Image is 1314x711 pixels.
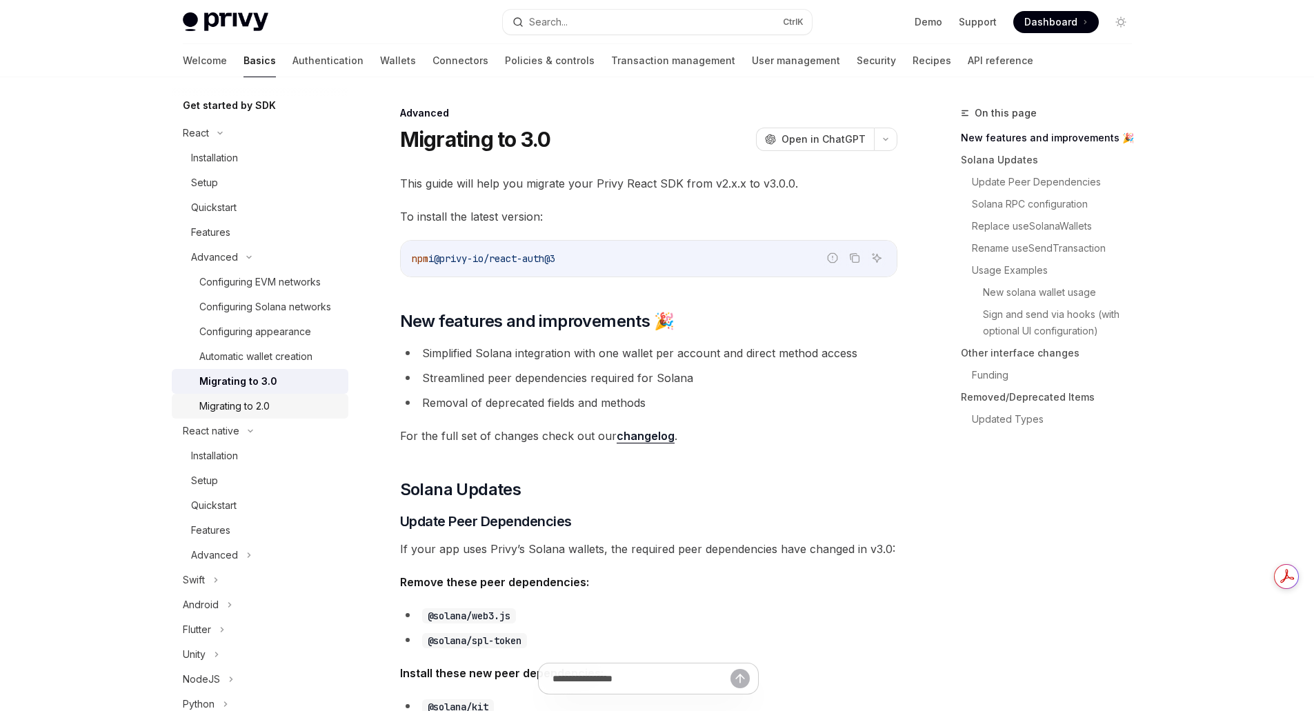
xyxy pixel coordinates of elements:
[428,252,434,265] span: i
[400,127,551,152] h1: Migrating to 3.0
[752,44,840,77] a: User management
[183,125,209,141] div: React
[961,386,1143,408] a: Removed/Deprecated Items
[782,132,866,146] span: Open in ChatGPT
[191,249,238,266] div: Advanced
[172,220,348,245] a: Features
[172,344,348,369] a: Automatic wallet creation
[191,448,238,464] div: Installation
[617,429,675,443] a: changelog
[422,633,527,648] code: @solana/spl-token
[422,608,516,623] code: @solana/web3.js
[172,319,348,344] a: Configuring appearance
[975,105,1037,121] span: On this page
[529,14,568,30] div: Search...
[913,44,951,77] a: Recipes
[972,171,1143,193] a: Update Peer Dependencies
[199,299,331,315] div: Configuring Solana networks
[183,12,268,32] img: light logo
[199,348,312,365] div: Automatic wallet creation
[783,17,804,28] span: Ctrl K
[434,252,555,265] span: @privy-io/react-auth@3
[172,195,348,220] a: Quickstart
[172,518,348,543] a: Features
[172,443,348,468] a: Installation
[846,249,864,267] button: Copy the contents from the code block
[183,44,227,77] a: Welcome
[983,303,1143,342] a: Sign and send via hooks (with optional UI configuration)
[183,572,205,588] div: Swift
[191,199,237,216] div: Quickstart
[400,343,897,363] li: Simplified Solana integration with one wallet per account and direct method access
[412,252,428,265] span: npm
[868,249,886,267] button: Ask AI
[824,249,842,267] button: Report incorrect code
[191,224,230,241] div: Features
[400,539,897,559] span: If your app uses Privy’s Solana wallets, the required peer dependencies have changed in v3.0:
[199,373,277,390] div: Migrating to 3.0
[400,575,589,589] strong: Remove these peer dependencies:
[191,472,218,489] div: Setup
[172,170,348,195] a: Setup
[183,671,220,688] div: NodeJS
[400,512,572,531] span: Update Peer Dependencies
[961,149,1143,171] a: Solana Updates
[191,150,238,166] div: Installation
[503,10,812,34] button: Search...CtrlK
[400,207,897,226] span: To install the latest version:
[172,270,348,294] a: Configuring EVM networks
[191,522,230,539] div: Features
[1013,11,1099,33] a: Dashboard
[172,146,348,170] a: Installation
[505,44,595,77] a: Policies & controls
[172,468,348,493] a: Setup
[172,369,348,394] a: Migrating to 3.0
[183,97,276,114] h5: Get started by SDK
[400,368,897,388] li: Streamlined peer dependencies required for Solana
[199,323,311,340] div: Configuring appearance
[292,44,364,77] a: Authentication
[730,669,750,688] button: Send message
[972,193,1143,215] a: Solana RPC configuration
[183,621,211,638] div: Flutter
[243,44,276,77] a: Basics
[380,44,416,77] a: Wallets
[972,408,1143,430] a: Updated Types
[972,259,1143,281] a: Usage Examples
[172,493,348,518] a: Quickstart
[983,281,1143,303] a: New solana wallet usage
[400,310,674,332] span: New features and improvements 🎉
[972,364,1143,386] a: Funding
[183,597,219,613] div: Android
[961,342,1143,364] a: Other interface changes
[183,646,206,663] div: Unity
[199,398,270,414] div: Migrating to 2.0
[756,128,874,151] button: Open in ChatGPT
[400,479,521,501] span: Solana Updates
[972,215,1143,237] a: Replace useSolanaWallets
[191,497,237,514] div: Quickstart
[400,174,897,193] span: This guide will help you migrate your Privy React SDK from v2.x.x to v3.0.0.
[191,174,218,191] div: Setup
[915,15,942,29] a: Demo
[183,423,239,439] div: React native
[857,44,896,77] a: Security
[961,127,1143,149] a: New features and improvements 🎉
[972,237,1143,259] a: Rename useSendTransaction
[611,44,735,77] a: Transaction management
[400,426,897,445] span: For the full set of changes check out our .
[400,106,897,120] div: Advanced
[959,15,997,29] a: Support
[432,44,488,77] a: Connectors
[191,547,238,563] div: Advanced
[400,393,897,412] li: Removal of deprecated fields and methods
[199,274,321,290] div: Configuring EVM networks
[172,394,348,419] a: Migrating to 2.0
[1110,11,1132,33] button: Toggle dark mode
[968,44,1033,77] a: API reference
[172,294,348,319] a: Configuring Solana networks
[1024,15,1077,29] span: Dashboard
